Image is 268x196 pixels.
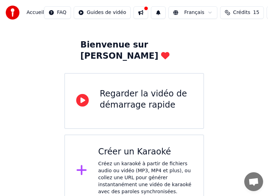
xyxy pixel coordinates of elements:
span: Accueil [27,9,44,16]
div: Ouvrir le chat [244,172,263,191]
img: youka [6,6,20,20]
button: FAQ [44,6,71,19]
div: Bienvenue sur [PERSON_NAME] [80,39,188,62]
nav: breadcrumb [27,9,44,16]
span: 15 [253,9,259,16]
span: Crédits [233,9,250,16]
div: Créez un karaoké à partir de fichiers audio ou vidéo (MP3, MP4 et plus), ou collez une URL pour g... [98,160,192,195]
div: Créer un Karaoké [98,146,192,158]
button: Crédits15 [220,6,264,19]
button: Guides de vidéo [74,6,131,19]
div: Regarder la vidéo de démarrage rapide [100,88,192,111]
